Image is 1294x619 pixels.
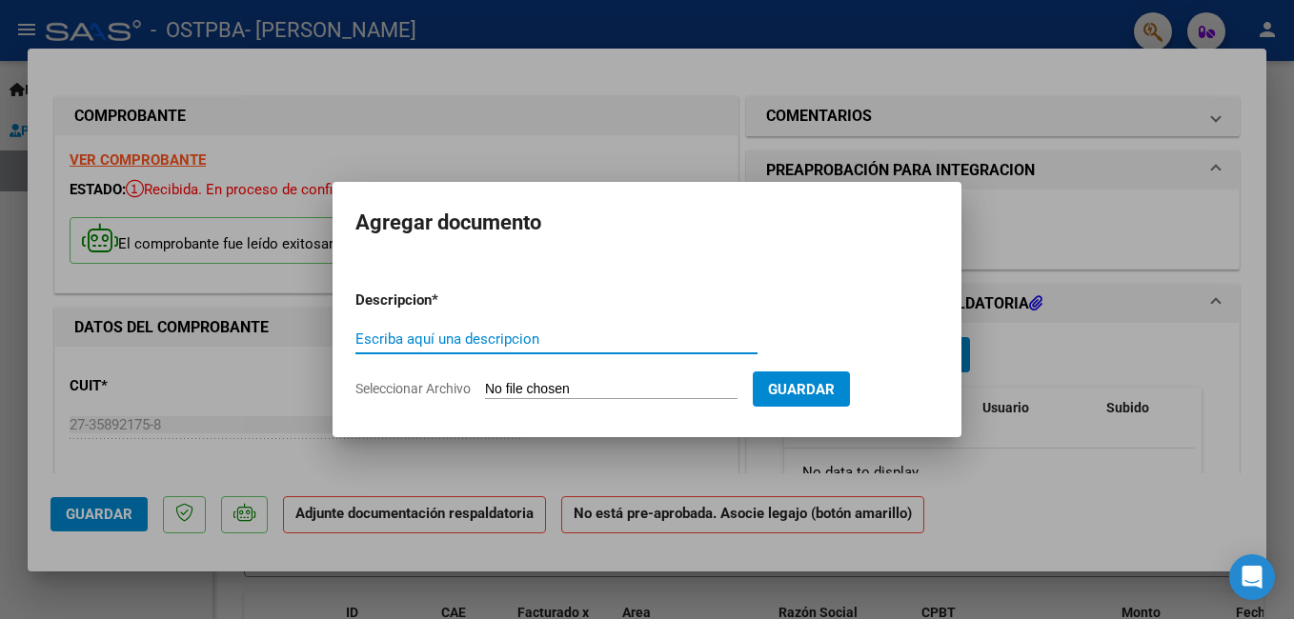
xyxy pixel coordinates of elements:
div: Open Intercom Messenger [1229,554,1275,600]
h2: Agregar documento [355,205,939,241]
span: Seleccionar Archivo [355,381,471,396]
p: Descripcion [355,290,531,311]
button: Guardar [753,371,850,407]
span: Guardar [768,381,835,398]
